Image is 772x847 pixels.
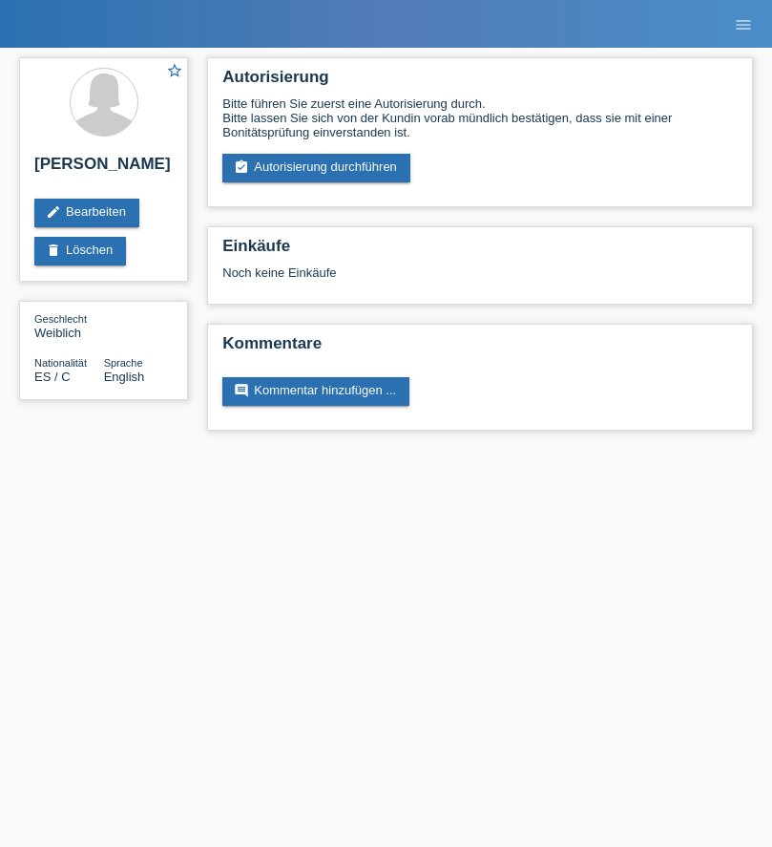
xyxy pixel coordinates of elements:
i: edit [46,204,61,220]
i: menu [734,15,753,34]
h2: Kommentare [222,334,738,363]
i: comment [234,383,249,398]
a: assignment_turned_inAutorisierung durchführen [222,154,410,182]
span: Spanien / C / 29.05.2004 [34,370,71,384]
i: assignment_turned_in [234,159,249,175]
a: star_border [166,62,183,82]
h2: [PERSON_NAME] [34,155,173,183]
span: Nationalität [34,357,87,369]
div: Noch keine Einkäufe [222,265,738,294]
h2: Einkäufe [222,237,738,265]
a: commentKommentar hinzufügen ... [222,377,409,406]
span: English [104,370,145,384]
span: Geschlecht [34,313,87,325]
i: star_border [166,62,183,79]
h2: Autorisierung [222,68,738,96]
a: editBearbeiten [34,199,139,227]
span: Sprache [104,357,143,369]
div: Bitte führen Sie zuerst eine Autorisierung durch. Bitte lassen Sie sich von der Kundin vorab münd... [222,96,738,139]
a: menu [724,18,762,30]
a: deleteLöschen [34,237,126,265]
i: delete [46,243,61,258]
div: Weiblich [34,311,104,340]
